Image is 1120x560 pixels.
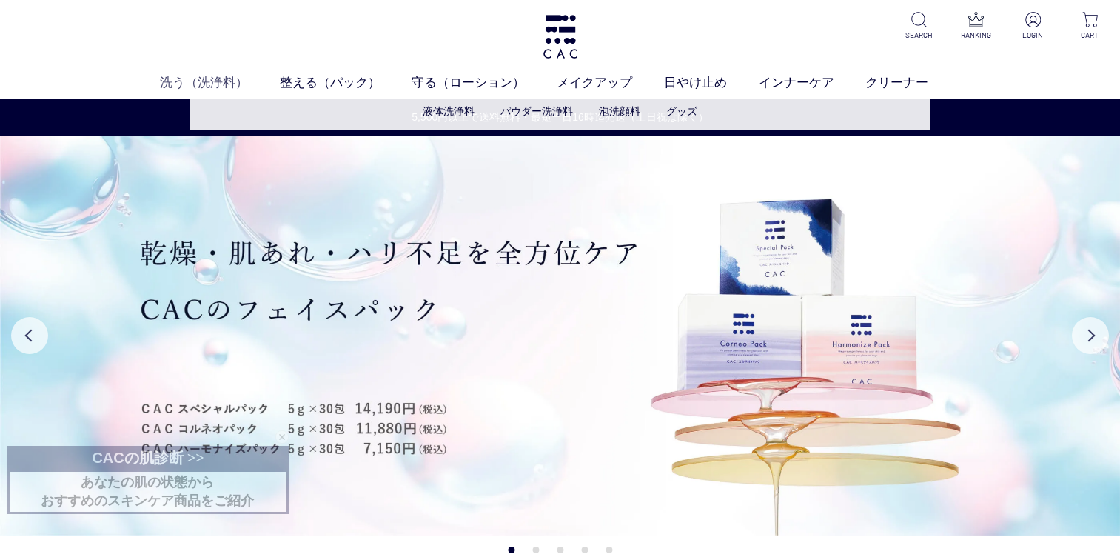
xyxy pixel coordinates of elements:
button: 5 of 5 [606,547,612,553]
a: メイクアップ [557,73,664,93]
p: CART [1072,30,1108,41]
a: CART [1072,12,1108,41]
button: 4 of 5 [581,547,588,553]
p: RANKING [958,30,994,41]
a: SEARCH [901,12,937,41]
a: 5,500円以上で送料無料・最短当日16時迄発送（土日祝は除く） [1,110,1119,125]
a: 日やけ止め [664,73,759,93]
button: 2 of 5 [532,547,539,553]
a: クリーナー [865,73,960,93]
a: LOGIN [1015,12,1051,41]
button: Next [1072,317,1109,354]
a: 整える（パック） [280,73,412,93]
button: Previous [11,317,48,354]
a: インナーケア [759,73,866,93]
a: 洗う（洗浄料） [160,73,280,93]
a: 泡洗顔料 [599,105,640,117]
p: SEARCH [901,30,937,41]
a: グッズ [666,105,697,117]
button: 3 of 5 [557,547,563,553]
a: 液体洗浄料 [423,105,475,117]
a: RANKING [958,12,994,41]
a: パウダー洗浄料 [500,105,573,117]
img: logo [541,15,580,59]
p: LOGIN [1015,30,1051,41]
a: 守る（ローション） [412,73,557,93]
button: 1 of 5 [508,547,514,553]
